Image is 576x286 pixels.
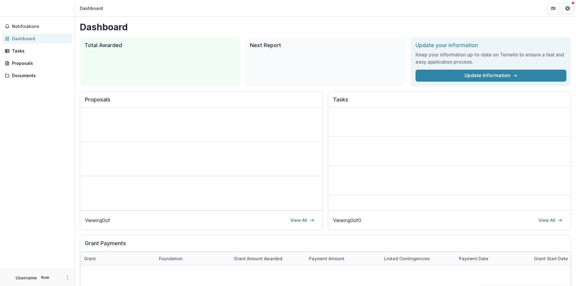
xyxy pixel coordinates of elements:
[12,72,67,79] div: Documents
[333,96,566,108] h2: Tasks
[85,240,566,251] h2: Grant Payments
[2,58,72,68] a: Proposals
[2,71,72,80] a: Documents
[535,215,566,225] a: View All
[250,42,401,49] h2: Next Report
[12,24,70,29] span: Notifications
[415,70,566,82] a: Update Information
[2,22,72,31] button: Notifications
[64,274,71,281] button: More
[333,217,361,224] p: Viewing 0 of 0
[562,2,574,14] button: Get Help
[39,275,51,280] p: Role
[12,48,67,54] div: Tasks
[77,4,105,13] nav: breadcrumb
[12,60,67,66] div: Proposals
[85,96,318,108] h2: Proposals
[287,215,318,225] a: View All
[2,46,72,56] a: Tasks
[547,2,559,14] button: Partners
[415,42,566,49] h2: Update your information
[85,42,235,49] h2: Total Awarded
[16,275,37,281] p: Username
[12,35,67,42] div: Dashboard
[80,5,103,11] div: Dashboard
[2,34,72,44] a: Dashboard
[80,22,571,32] h1: Dashboard
[415,51,566,65] h3: Keep your information up-to-date on Temelio to ensure a fast and easy application process.
[85,217,110,224] p: Viewing 0 of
